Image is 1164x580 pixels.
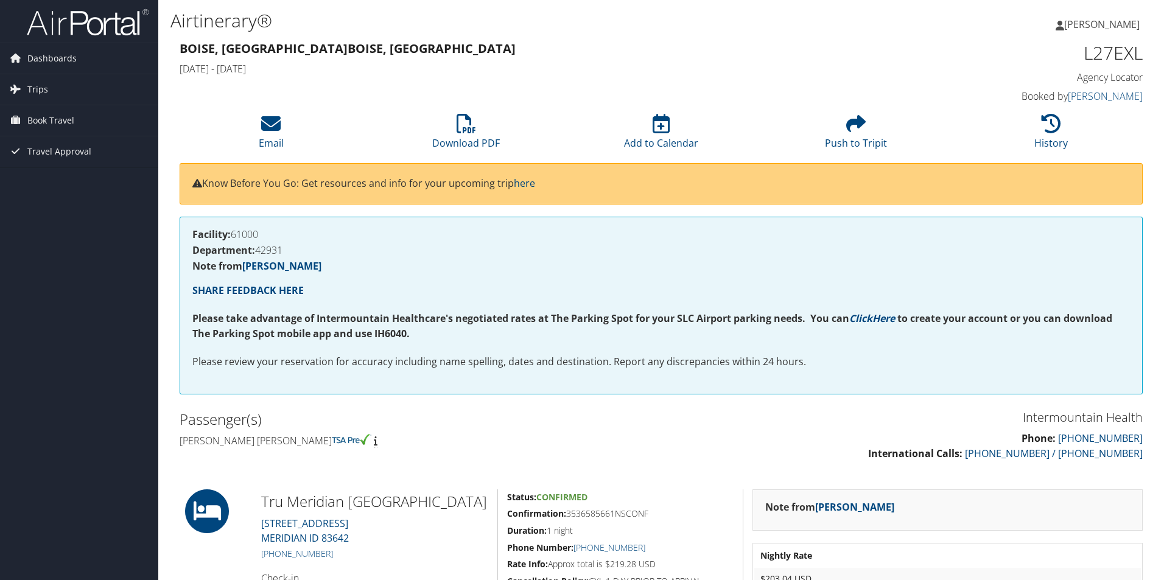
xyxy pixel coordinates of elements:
[261,548,333,559] a: [PHONE_NUMBER]
[507,508,734,520] h5: 3536585661NSCONF
[1056,6,1152,43] a: [PERSON_NAME]
[180,434,652,447] h4: [PERSON_NAME] [PERSON_NAME]
[765,500,894,514] strong: Note from
[1022,432,1056,445] strong: Phone:
[1034,121,1068,150] a: History
[261,517,349,545] a: [STREET_ADDRESS]MERIDIAN ID 83642
[754,545,1141,567] th: Nightly Rate
[432,121,500,150] a: Download PDF
[170,8,825,33] h1: Airtinerary®
[332,434,371,445] img: tsa-precheck.png
[27,105,74,136] span: Book Travel
[192,259,321,273] strong: Note from
[192,229,1130,239] h4: 61000
[180,62,897,75] h4: [DATE] - [DATE]
[27,136,91,167] span: Travel Approval
[849,312,872,325] a: Click
[916,71,1143,84] h4: Agency Locator
[192,245,1130,255] h4: 42931
[192,354,1130,370] p: Please review your reservation for accuracy including name spelling, dates and destination. Repor...
[259,121,284,150] a: Email
[868,447,962,460] strong: International Calls:
[670,409,1143,426] h3: Intermountain Health
[916,89,1143,103] h4: Booked by
[507,525,547,536] strong: Duration:
[573,542,645,553] a: [PHONE_NUMBER]
[916,40,1143,66] h1: L27EXL
[192,228,231,241] strong: Facility:
[965,447,1143,460] a: [PHONE_NUMBER] / [PHONE_NUMBER]
[825,121,887,150] a: Push to Tripit
[1058,432,1143,445] a: [PHONE_NUMBER]
[514,176,535,190] a: here
[1068,89,1143,103] a: [PERSON_NAME]
[1064,18,1140,31] span: [PERSON_NAME]
[624,121,698,150] a: Add to Calendar
[815,500,894,514] a: [PERSON_NAME]
[507,558,734,570] h5: Approx total is $219.28 USD
[242,259,321,273] a: [PERSON_NAME]
[192,284,304,297] a: SHARE FEEDBACK HERE
[27,43,77,74] span: Dashboards
[261,491,488,512] h2: Tru Meridian [GEOGRAPHIC_DATA]
[180,40,516,57] strong: Boise, [GEOGRAPHIC_DATA] Boise, [GEOGRAPHIC_DATA]
[507,508,566,519] strong: Confirmation:
[192,312,849,325] strong: Please take advantage of Intermountain Healthcare's negotiated rates at The Parking Spot for your...
[507,558,548,570] strong: Rate Info:
[536,491,587,503] span: Confirmed
[27,8,149,37] img: airportal-logo.png
[180,409,652,430] h2: Passenger(s)
[872,312,895,325] a: Here
[507,542,573,553] strong: Phone Number:
[192,243,255,257] strong: Department:
[507,525,734,537] h5: 1 night
[27,74,48,105] span: Trips
[507,491,536,503] strong: Status:
[192,176,1130,192] p: Know Before You Go: Get resources and info for your upcoming trip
